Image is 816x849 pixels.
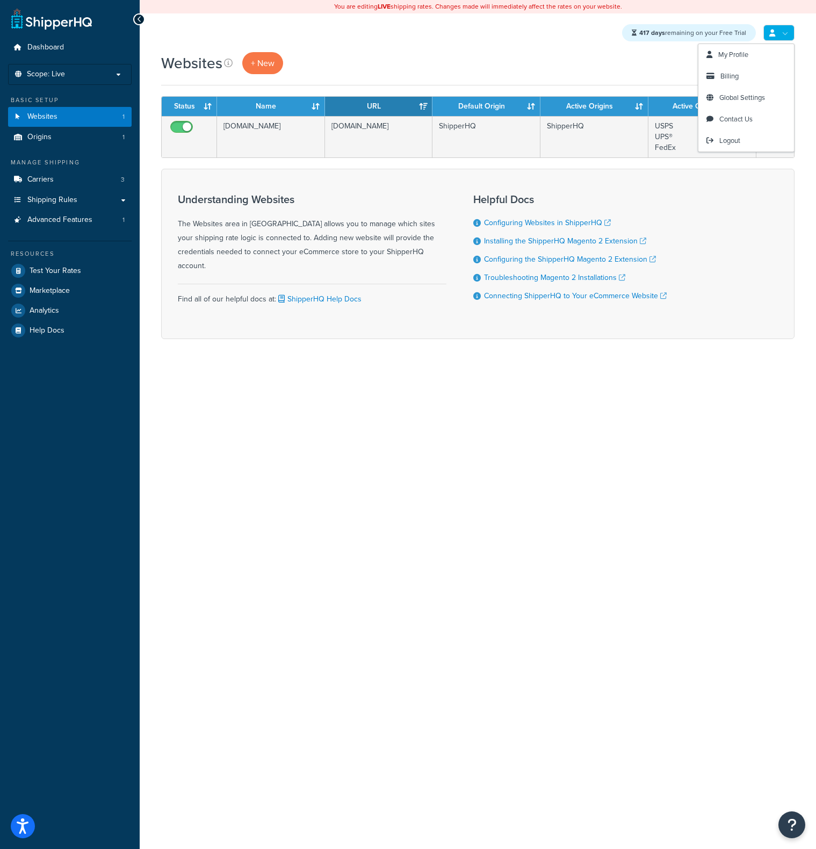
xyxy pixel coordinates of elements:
span: Marketplace [30,286,70,296]
a: + New [242,52,283,74]
a: Shipping Rules [8,190,132,210]
a: Troubleshooting Magento 2 Installations [484,272,625,283]
td: USPS UPS® FedEx [648,116,756,157]
th: Default Origin: activate to sort column ascending [432,97,540,116]
div: remaining on your Free Trial [622,24,756,41]
h1: Websites [161,53,222,74]
strong: 417 days [639,28,665,38]
th: Active Carriers: activate to sort column ascending [648,97,756,116]
li: Carriers [8,170,132,190]
a: Configuring Websites in ShipperHQ [484,217,611,228]
th: Name: activate to sort column ascending [217,97,325,116]
span: Carriers [27,175,54,184]
span: 1 [122,112,125,121]
td: ShipperHQ [540,116,648,157]
a: Global Settings [698,87,794,109]
div: Find all of our helpful docs at: [178,284,446,306]
a: Carriers 3 [8,170,132,190]
a: Origins 1 [8,127,132,147]
span: Advanced Features [27,215,92,225]
span: 3 [121,175,125,184]
li: Origins [8,127,132,147]
span: Test Your Rates [30,267,81,276]
span: Shipping Rules [27,196,77,205]
div: Resources [8,249,132,258]
a: ShipperHQ Home [11,8,92,30]
span: Billing [720,71,739,81]
th: Active Origins: activate to sort column ascending [540,97,648,116]
button: Open Resource Center [778,811,805,838]
span: Analytics [30,306,59,315]
a: Test Your Rates [8,261,132,280]
span: Websites [27,112,57,121]
a: Billing [698,66,794,87]
a: Analytics [8,301,132,320]
a: My Profile [698,44,794,66]
span: Contact Us [719,114,753,124]
div: Manage Shipping [8,158,132,167]
div: The Websites area in [GEOGRAPHIC_DATA] allows you to manage which sites your shipping rate logic ... [178,193,446,273]
div: Basic Setup [8,96,132,105]
span: + New [251,57,275,69]
td: [DOMAIN_NAME] [217,116,325,157]
th: URL: activate to sort column ascending [325,97,433,116]
a: Configuring the ShipperHQ Magento 2 Extension [484,254,656,265]
span: Global Settings [719,92,765,103]
a: Help Docs [8,321,132,340]
a: Logout [698,130,794,152]
a: Marketplace [8,281,132,300]
h3: Understanding Websites [178,193,446,205]
td: ShipperHQ [432,116,540,157]
span: Origins [27,133,52,142]
a: Connecting ShipperHQ to Your eCommerce Website [484,290,667,301]
a: Websites 1 [8,107,132,127]
span: Scope: Live [27,70,65,79]
a: ShipperHQ Help Docs [276,293,362,305]
span: Dashboard [27,43,64,52]
th: Status: activate to sort column ascending [162,97,217,116]
td: [DOMAIN_NAME] [325,116,433,157]
a: Contact Us [698,109,794,130]
b: LIVE [378,2,391,11]
span: Logout [719,135,740,146]
a: Installing the ShipperHQ Magento 2 Extension [484,235,646,247]
a: Advanced Features 1 [8,210,132,230]
li: Advanced Features [8,210,132,230]
span: Help Docs [30,326,64,335]
span: 1 [122,133,125,142]
span: 1 [122,215,125,225]
h3: Helpful Docs [473,193,667,205]
span: My Profile [718,49,748,60]
li: Websites [8,107,132,127]
a: Dashboard [8,38,132,57]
